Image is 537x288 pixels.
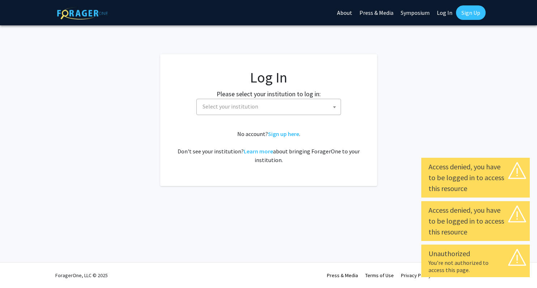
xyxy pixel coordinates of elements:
[244,148,273,155] a: Learn more about bringing ForagerOne to your institution
[175,130,363,164] div: No account? . Don't see your institution? about bringing ForagerOne to your institution.
[429,161,523,194] div: Access denied, you have to be logged in to access this resource
[196,99,341,115] span: Select your institution
[55,263,108,288] div: ForagerOne, LLC © 2025
[365,272,394,279] a: Terms of Use
[175,69,363,86] h1: Log In
[203,103,258,110] span: Select your institution
[401,272,431,279] a: Privacy Policy
[200,99,341,114] span: Select your institution
[57,7,108,20] img: ForagerOne Logo
[327,272,358,279] a: Press & Media
[217,89,321,99] label: Please select your institution to log in:
[429,259,523,274] div: You're not authorized to access this page.
[456,5,486,20] a: Sign Up
[268,130,299,137] a: Sign up here
[429,205,523,237] div: Access denied, you have to be logged in to access this resource
[429,248,523,259] div: Unauthorized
